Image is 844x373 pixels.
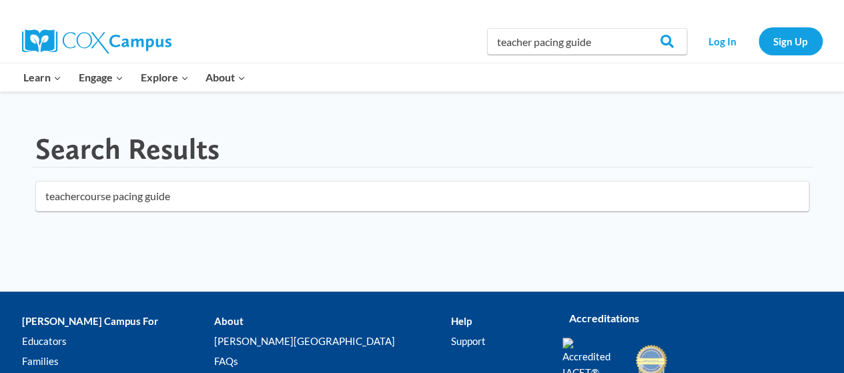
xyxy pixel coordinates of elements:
a: FAQs [214,352,451,372]
nav: Primary Navigation [15,63,254,91]
a: Support [451,332,542,352]
h1: Search Results [35,131,220,167]
a: Log In [694,27,752,55]
button: Child menu of Explore [132,63,197,91]
button: Child menu of Engage [70,63,132,91]
a: Families [22,352,214,372]
nav: Secondary Navigation [694,27,823,55]
strong: Accreditations [569,312,639,324]
a: [PERSON_NAME][GEOGRAPHIC_DATA] [214,332,451,352]
input: Search for... [35,181,809,212]
a: Sign Up [759,27,823,55]
a: Educators [22,332,214,352]
button: Child menu of Learn [15,63,71,91]
button: Child menu of About [197,63,254,91]
img: Cox Campus [22,29,171,53]
input: Search Cox Campus [487,28,687,55]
